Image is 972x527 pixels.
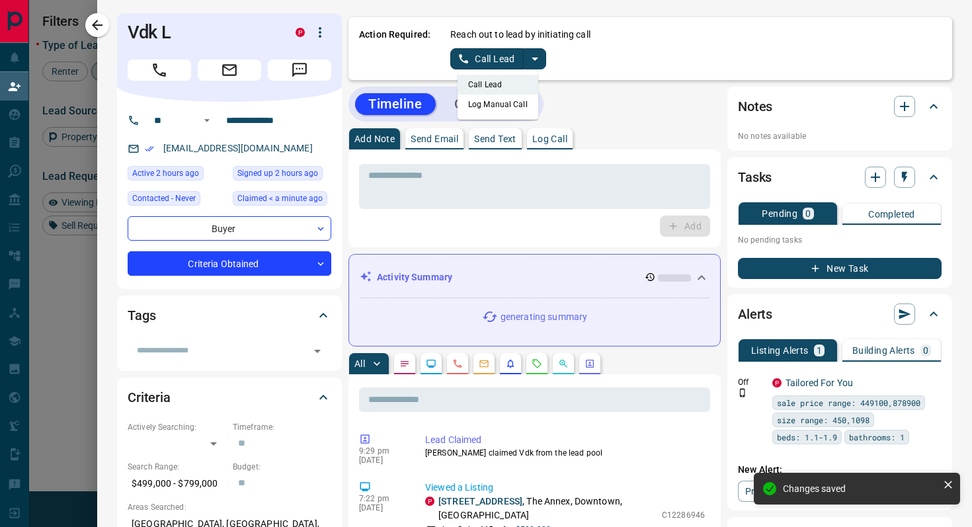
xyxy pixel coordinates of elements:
p: Actively Searching: [128,421,226,433]
p: New Alert: [738,463,942,477]
div: property.ca [296,28,305,37]
span: Contacted - Never [132,192,196,205]
svg: Lead Browsing Activity [426,358,436,369]
p: 9:29 pm [359,446,405,456]
p: No pending tasks [738,230,942,250]
div: Tags [128,300,331,331]
p: $499,000 - $799,000 [128,473,226,495]
span: bathrooms: 1 [849,430,905,444]
p: 0 [805,209,811,218]
p: Listing Alerts [751,346,809,355]
p: Activity Summary [377,270,452,284]
p: C12286946 [662,509,705,521]
li: Call Lead [458,75,538,95]
p: Reach out to lead by initiating call [450,28,590,42]
span: size range: 450,1098 [777,413,870,426]
p: , The Annex, Downtown, [GEOGRAPHIC_DATA] [438,495,655,522]
h2: Tags [128,305,155,326]
a: [STREET_ADDRESS] [438,496,522,507]
span: sale price range: 449100,878900 [777,396,920,409]
li: Log Manual Call [458,95,538,114]
svg: Calls [452,358,463,369]
button: Call Lead [450,48,524,69]
div: Criteria Obtained [128,251,331,276]
svg: Push Notification Only [738,388,747,397]
p: Send Email [411,134,458,143]
p: Completed [868,210,915,219]
svg: Notes [399,358,410,369]
button: Open [308,342,327,360]
span: Message [268,60,331,81]
p: Send Text [474,134,516,143]
svg: Email Verified [145,144,154,153]
svg: Opportunities [558,358,569,369]
a: Tailored For You [786,378,853,388]
p: [DATE] [359,503,405,512]
div: Mon Aug 11 2025 [233,191,331,210]
div: Mon Aug 11 2025 [233,166,331,184]
div: Criteria [128,382,331,413]
svg: Requests [532,358,542,369]
h1: Vdk L [128,22,276,43]
div: Alerts [738,298,942,330]
a: [EMAIL_ADDRESS][DOMAIN_NAME] [163,143,313,153]
button: Campaigns [441,93,537,115]
span: Call [128,60,191,81]
div: Buyer [128,216,331,241]
h2: Criteria [128,387,171,408]
p: Timeframe: [233,421,331,433]
p: Lead Claimed [425,433,705,447]
svg: Agent Actions [585,358,595,369]
div: Mon Aug 11 2025 [128,166,226,184]
span: beds: 1.1-1.9 [777,430,837,444]
h2: Notes [738,96,772,117]
p: 1 [817,346,822,355]
p: All [354,359,365,368]
span: Active 2 hours ago [132,167,199,180]
button: Open [199,112,215,128]
div: Notes [738,91,942,122]
p: [DATE] [359,456,405,465]
p: Log Call [532,134,567,143]
p: Areas Searched: [128,501,331,513]
div: Changes saved [783,483,938,494]
p: Pending [762,209,797,218]
div: Activity Summary [360,265,709,290]
p: Viewed a Listing [425,481,705,495]
svg: Emails [479,358,489,369]
span: Claimed < a minute ago [237,192,323,205]
p: generating summary [501,310,587,324]
div: property.ca [772,378,782,387]
p: Budget: [233,461,331,473]
h2: Alerts [738,304,772,325]
p: 7:22 pm [359,494,405,503]
h2: Tasks [738,167,772,188]
p: 0 [923,346,928,355]
button: Timeline [355,93,436,115]
div: split button [450,48,546,69]
p: Action Required: [359,28,430,69]
p: [PERSON_NAME] claimed Vdk from the lead pool [425,447,705,459]
button: New Task [738,258,942,279]
span: Signed up 2 hours ago [237,167,318,180]
p: Add Note [354,134,395,143]
p: Off [738,376,764,388]
svg: Listing Alerts [505,358,516,369]
div: Tasks [738,161,942,193]
p: Building Alerts [852,346,915,355]
span: Email [198,60,261,81]
p: Search Range: [128,461,226,473]
a: Property [738,481,806,502]
p: No notes available [738,130,942,142]
div: property.ca [425,497,434,506]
